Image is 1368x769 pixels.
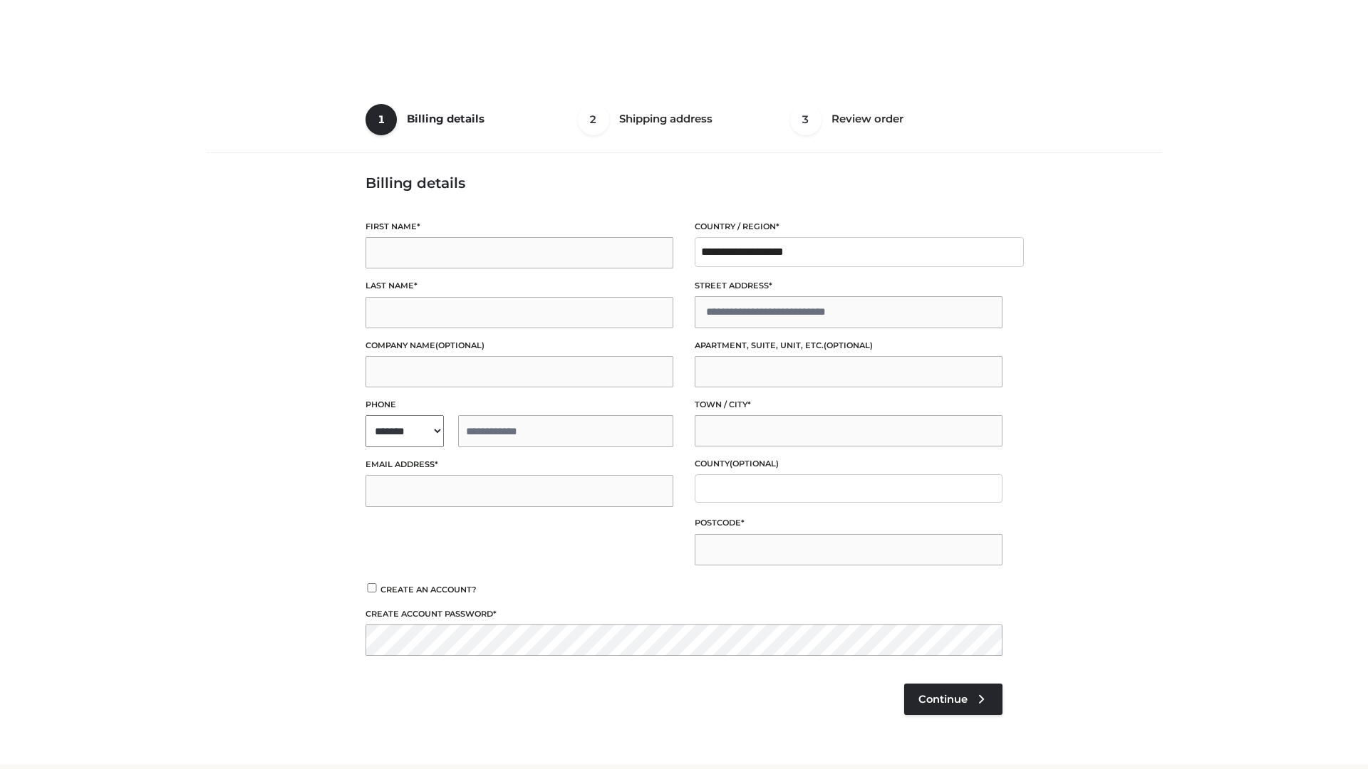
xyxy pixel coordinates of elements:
span: 2 [578,104,609,135]
label: Email address [366,458,673,471]
label: Phone [366,398,673,412]
label: Company name [366,339,673,352]
a: Continue [904,684,1002,715]
label: Apartment, suite, unit, etc. [695,339,1002,352]
span: Review order [831,112,903,125]
span: Create an account? [380,585,477,595]
label: Town / City [695,398,1002,412]
span: 3 [790,104,822,135]
span: Shipping address [619,112,712,125]
label: Last name [366,279,673,293]
span: Continue [918,693,968,706]
h3: Billing details [366,174,1002,192]
span: (optional) [730,459,779,469]
span: 1 [366,104,397,135]
label: Country / Region [695,220,1002,234]
label: Street address [695,279,1002,293]
label: County [695,457,1002,471]
input: Create an account? [366,583,378,592]
label: Create account password [366,607,1002,621]
label: Postcode [695,516,1002,530]
span: Billing details [407,112,484,125]
span: (optional) [824,340,873,350]
span: (optional) [435,340,484,350]
label: First name [366,220,673,234]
